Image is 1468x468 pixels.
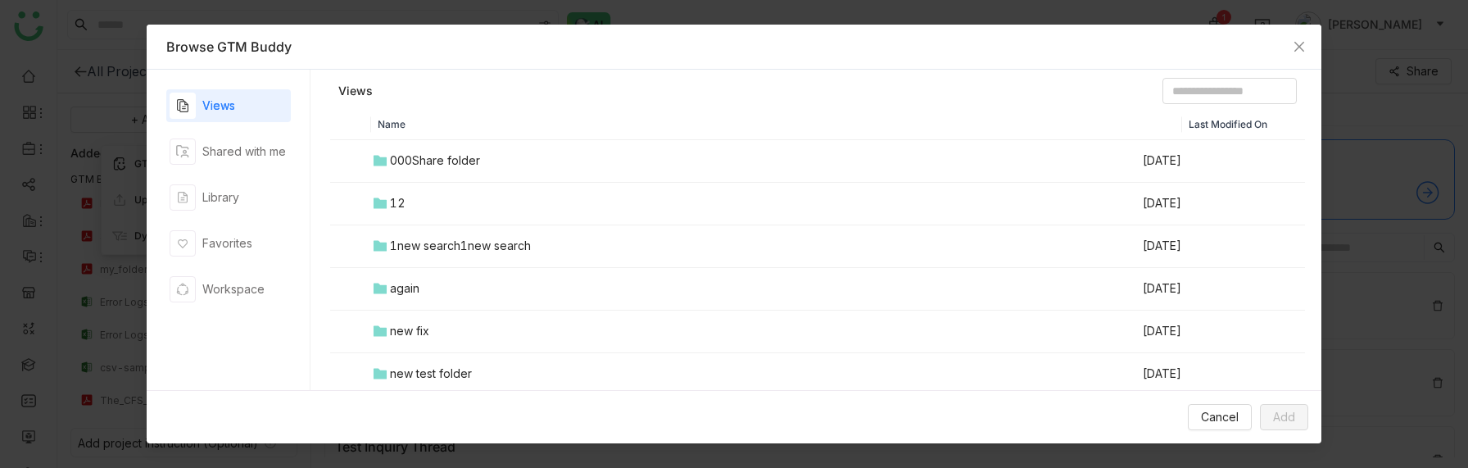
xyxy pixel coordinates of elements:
[1277,25,1321,69] button: Close
[390,194,406,212] div: 12
[202,97,235,115] div: Views
[1201,408,1239,426] span: Cancel
[390,365,472,383] div: new test folder
[390,279,419,298] div: again
[166,38,1302,56] div: Browse GTM Buddy
[338,83,373,99] a: Views
[202,189,239,207] div: Library
[371,111,1182,140] th: Name
[1141,311,1264,353] td: [DATE]
[1141,268,1264,311] td: [DATE]
[1141,140,1264,183] td: [DATE]
[1260,404,1308,430] button: Add
[1141,183,1264,225] td: [DATE]
[202,143,286,161] div: Shared with me
[1141,353,1264,396] td: [DATE]
[1182,111,1305,140] th: Last Modified On
[202,234,252,252] div: Favorites
[390,237,531,255] div: 1new search1new search
[1188,404,1252,430] button: Cancel
[390,322,429,340] div: new fix
[390,152,480,170] div: 000Share folder
[1141,225,1264,268] td: [DATE]
[202,280,265,298] div: Workspace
